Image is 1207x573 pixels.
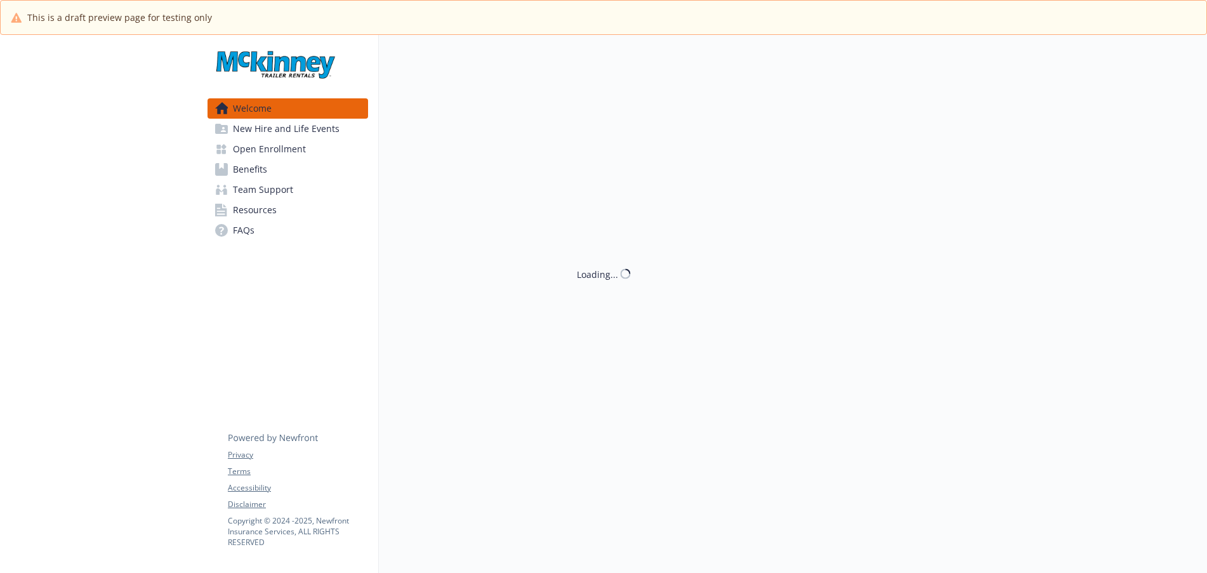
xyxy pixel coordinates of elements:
a: Benefits [208,159,368,180]
div: Loading... [577,267,618,280]
a: Privacy [228,449,367,461]
span: This is a draft preview page for testing only [27,11,212,24]
p: Copyright © 2024 - 2025 , Newfront Insurance Services, ALL RIGHTS RESERVED [228,515,367,548]
a: Welcome [208,98,368,119]
a: Open Enrollment [208,139,368,159]
span: FAQs [233,220,254,240]
span: Team Support [233,180,293,200]
a: Resources [208,200,368,220]
a: Accessibility [228,482,367,494]
a: New Hire and Life Events [208,119,368,139]
span: Benefits [233,159,267,180]
a: Terms [228,466,367,477]
a: FAQs [208,220,368,240]
span: Resources [233,200,277,220]
a: Disclaimer [228,499,367,510]
a: Team Support [208,180,368,200]
span: Open Enrollment [233,139,306,159]
span: New Hire and Life Events [233,119,340,139]
span: Welcome [233,98,272,119]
